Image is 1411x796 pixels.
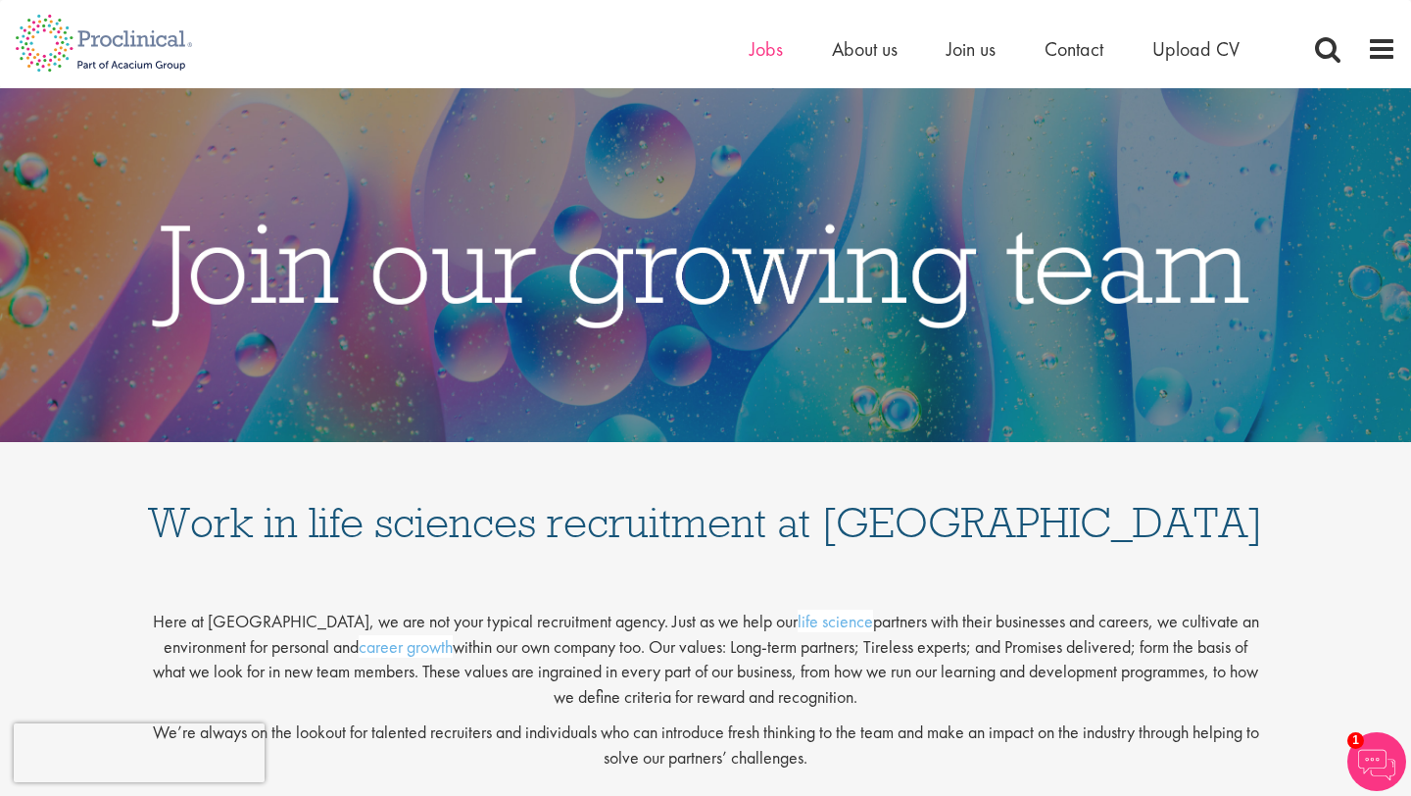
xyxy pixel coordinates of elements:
[14,723,265,782] iframe: reCAPTCHA
[359,635,453,658] a: career growth
[1152,36,1240,62] a: Upload CV
[147,720,1264,770] p: We’re always on the lookout for talented recruiters and individuals who can introduce fresh think...
[147,462,1264,544] h1: Work in life sciences recruitment at [GEOGRAPHIC_DATA]
[1347,732,1364,749] span: 1
[947,36,996,62] a: Join us
[1045,36,1103,62] a: Contact
[750,36,783,62] a: Jobs
[1347,732,1406,791] img: Chatbot
[798,610,873,632] a: life science
[832,36,898,62] a: About us
[147,593,1264,710] p: Here at [GEOGRAPHIC_DATA], we are not your typical recruitment agency. Just as we help our partne...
